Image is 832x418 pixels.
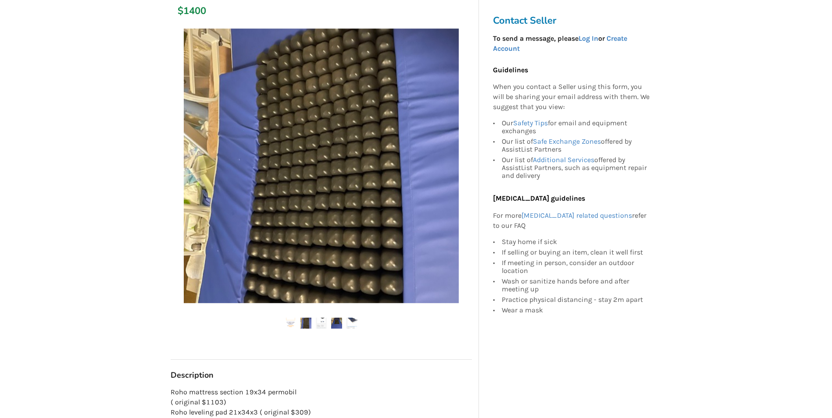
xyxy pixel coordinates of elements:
img: roho mattress set-mattress-bedroom equipment-coquitlam-assistlist-listing [346,318,357,329]
b: Guidelines [493,66,528,74]
div: Stay home if sick [502,238,650,247]
img: roho mattress set-mattress-bedroom equipment-coquitlam-assistlist-listing [300,318,311,329]
p: For more refer to our FAQ [493,211,650,231]
div: $1400 [178,5,182,17]
a: Additional Services [533,156,594,164]
img: roho mattress set-mattress-bedroom equipment-coquitlam-assistlist-listing [331,318,342,329]
div: Wash or sanitize hands before and after meeting up [502,276,650,294]
h3: Contact Seller [493,14,654,27]
h3: Description [171,370,472,380]
strong: To send a message, please or [493,34,627,53]
a: Safety Tips [513,119,548,127]
div: If meeting in person, consider an outdoor location [502,258,650,276]
a: Log In [578,34,598,43]
a: [MEDICAL_DATA] related questions [521,211,632,220]
a: Safe Exchange Zones [533,137,601,145]
div: Wear a mask [502,305,650,314]
p: When you contact a Seller using this form, you will be sharing your email address with them. We s... [493,82,650,113]
img: roho mattress set-mattress-bedroom equipment-coquitlam-assistlist-listing [285,318,296,329]
b: [MEDICAL_DATA] guidelines [493,194,585,202]
div: Our list of offered by AssistList Partners [502,136,650,155]
div: If selling or buying an item, clean it well first [502,247,650,258]
div: Our list of offered by AssistList Partners, such as equipment repair and delivery [502,155,650,180]
img: roho mattress set-mattress-bedroom equipment-coquitlam-assistlist-listing [316,318,327,329]
div: Our for email and equipment exchanges [502,119,650,136]
div: Practice physical distancing - stay 2m apart [502,294,650,305]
